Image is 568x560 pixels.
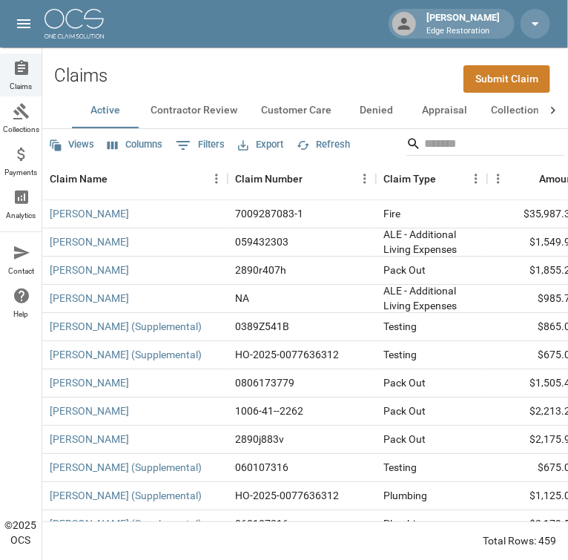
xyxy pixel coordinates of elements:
a: [PERSON_NAME] [50,234,129,249]
div: 2890j883v [235,432,284,447]
div: Pack Out [383,403,426,418]
button: Customer Care [249,93,343,128]
button: Menu [487,168,509,190]
div: Plumbing [383,488,427,503]
div: 0389Z541B [235,319,289,334]
div: Testing [383,460,417,475]
p: Edge Restoration [426,25,500,38]
button: open drawer [9,9,39,39]
button: Active [72,93,139,128]
div: Claim Number [235,158,303,200]
button: Appraisal [410,93,479,128]
a: [PERSON_NAME] (Supplemental) [50,488,202,503]
div: dynamic tabs [72,93,538,128]
span: Collections [3,126,39,134]
button: Sort [436,168,457,189]
div: [PERSON_NAME] [420,10,506,37]
div: 060107316 [235,516,288,531]
button: Views [45,134,98,157]
div: Claim Type [376,158,487,200]
button: Menu [354,168,376,190]
a: [PERSON_NAME] [50,403,129,418]
button: Sort [518,168,539,189]
a: [PERSON_NAME] [50,263,129,277]
div: ALE - Additional Living Expenses [383,227,480,257]
div: Testing [383,319,417,334]
div: Pack Out [383,432,426,447]
div: Claim Type [383,158,436,200]
a: [PERSON_NAME] [50,291,129,306]
div: © 2025 OCS [5,518,37,547]
span: Analytics [7,212,36,220]
button: Sort [108,168,128,189]
div: Fire [383,206,400,221]
div: Total Rows: 459 [483,533,556,548]
a: [PERSON_NAME] [50,375,129,390]
div: HO-2025-0077636312 [235,488,339,503]
div: Testing [383,347,417,362]
div: 1006-41--2262 [235,403,303,418]
button: Contractor Review [139,93,249,128]
img: ocs-logo-white-transparent.png [44,9,104,39]
button: Menu [205,168,228,190]
div: NA [235,291,249,306]
div: Plumbing [383,516,427,531]
a: [PERSON_NAME] (Supplemental) [50,516,202,531]
div: 059432303 [235,234,288,249]
div: Claim Name [42,158,228,200]
span: Contact [8,268,34,275]
div: 2890r407h [235,263,286,277]
div: 7009287083-1 [235,206,303,221]
div: 060107316 [235,460,288,475]
div: Pack Out [383,375,426,390]
a: [PERSON_NAME] (Supplemental) [50,460,202,475]
div: HO-2025-0077636312 [235,347,339,362]
button: Refresh [293,134,354,157]
h2: Claims [54,65,108,87]
span: Payments [5,169,38,177]
div: Search [406,132,565,159]
a: [PERSON_NAME] [50,432,129,447]
a: [PERSON_NAME] [50,206,129,221]
button: Sort [303,168,323,189]
span: Help [14,311,29,318]
div: Claim Name [50,158,108,200]
button: Denied [343,93,410,128]
div: Claim Number [228,158,376,200]
button: Export [234,134,287,157]
a: [PERSON_NAME] (Supplemental) [50,347,202,362]
div: 0806173779 [235,375,294,390]
span: Claims [10,83,33,90]
button: Menu [465,168,487,190]
button: Collections [479,93,556,128]
a: Submit Claim [463,65,550,93]
div: Pack Out [383,263,426,277]
a: [PERSON_NAME] (Supplemental) [50,319,202,334]
button: Show filters [172,134,228,157]
div: ALE - Additional Living Expenses [383,283,480,313]
button: Select columns [104,134,166,157]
